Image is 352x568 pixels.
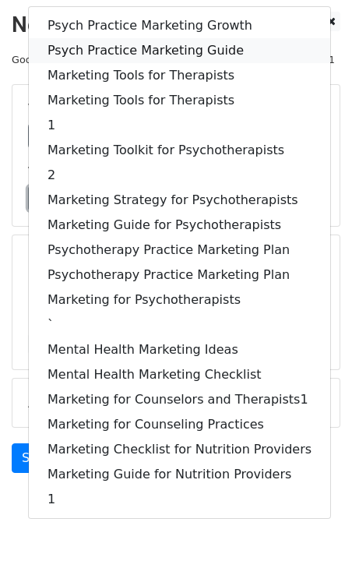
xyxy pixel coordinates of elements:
a: Marketing for Counselors and Therapists1 [29,387,330,412]
a: ` [29,312,330,337]
a: Mental Health Marketing Checklist [29,362,330,387]
a: Send [12,443,63,473]
a: Psych Practice Marketing Guide [29,38,330,63]
a: 1 [29,113,330,138]
a: Psychotherapy Practice Marketing Plan [29,263,330,288]
a: Mental Health Marketing Ideas [29,337,330,362]
iframe: Chat Widget [274,493,352,568]
a: Marketing Tools for Therapists [29,88,330,113]
small: Google Sheet: [12,54,216,65]
h2: New Campaign [12,12,340,38]
a: Marketing Guide for Psychotherapists [29,213,330,238]
a: Psych Practice Marketing Growth [29,13,330,38]
a: Marketing Tools for Therapists [29,63,330,88]
a: Marketing Guide for Nutrition Providers [29,462,330,487]
a: Marketing Strategy for Psychotherapists [29,188,330,213]
a: Marketing for Counseling Practices [29,412,330,437]
a: Marketing for Psychotherapists [29,288,330,312]
a: Marketing Toolkit for Psychotherapists [29,138,330,163]
a: Psychotherapy Practice Marketing Plan [29,238,330,263]
a: 1 [29,487,330,512]
a: 2 [29,163,330,188]
a: Marketing Checklist for Nutrition Providers [29,437,330,462]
